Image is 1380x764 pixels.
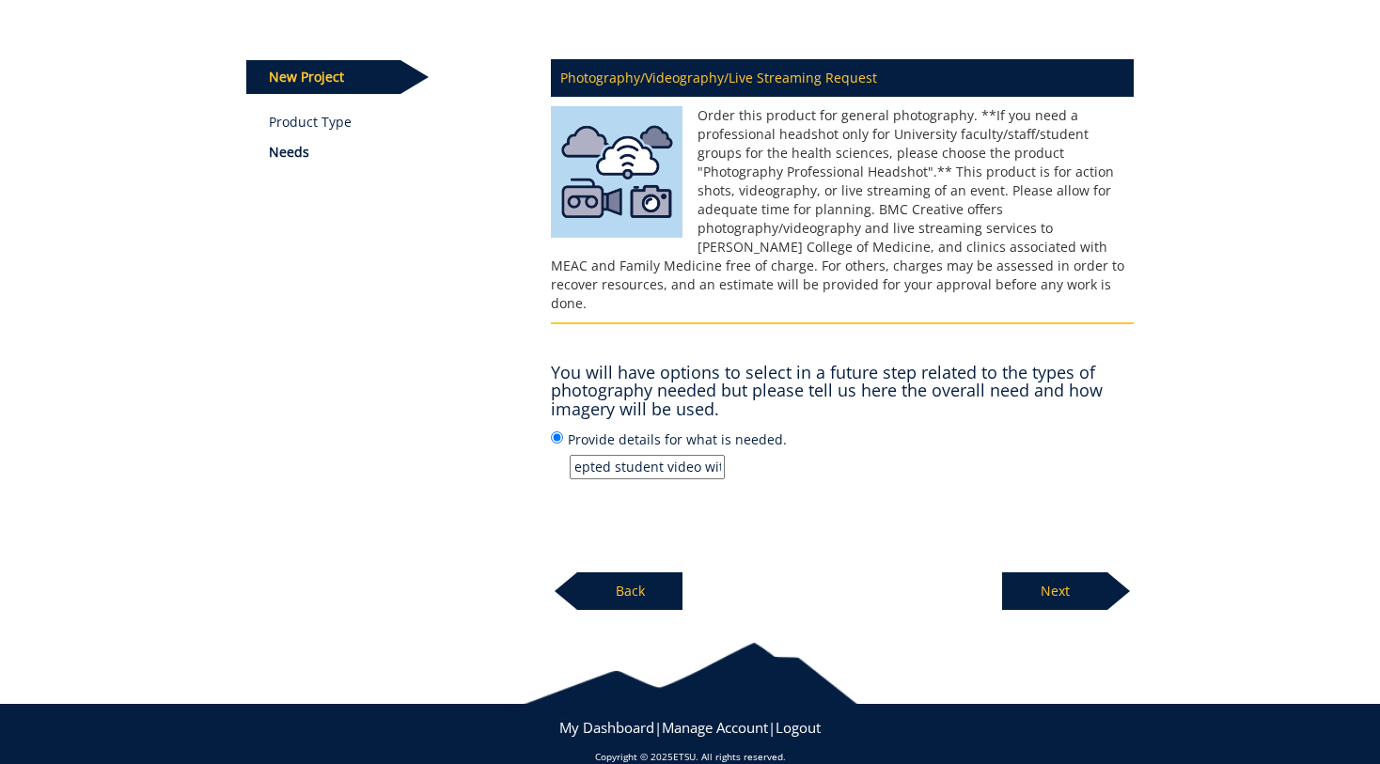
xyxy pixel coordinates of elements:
[577,572,682,610] p: Back
[559,718,654,737] a: My Dashboard
[246,60,400,94] p: New Project
[269,143,524,162] p: Needs
[551,59,1134,97] p: Photography/Videography/Live Streaming Request
[551,429,1134,479] label: Provide details for what is needed.
[673,750,696,763] a: ETSU
[551,364,1134,419] h4: You will have options to select in a future step related to the types of photography needed but p...
[662,718,768,737] a: Manage Account
[551,106,1134,313] p: Order this product for general photography. **If you need a professional headshot only for Univer...
[269,113,524,132] a: Product Type
[1002,572,1107,610] p: Next
[776,718,821,737] a: Logout
[551,431,563,444] input: Provide details for what is needed.
[570,455,725,479] input: Provide details for what is needed.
